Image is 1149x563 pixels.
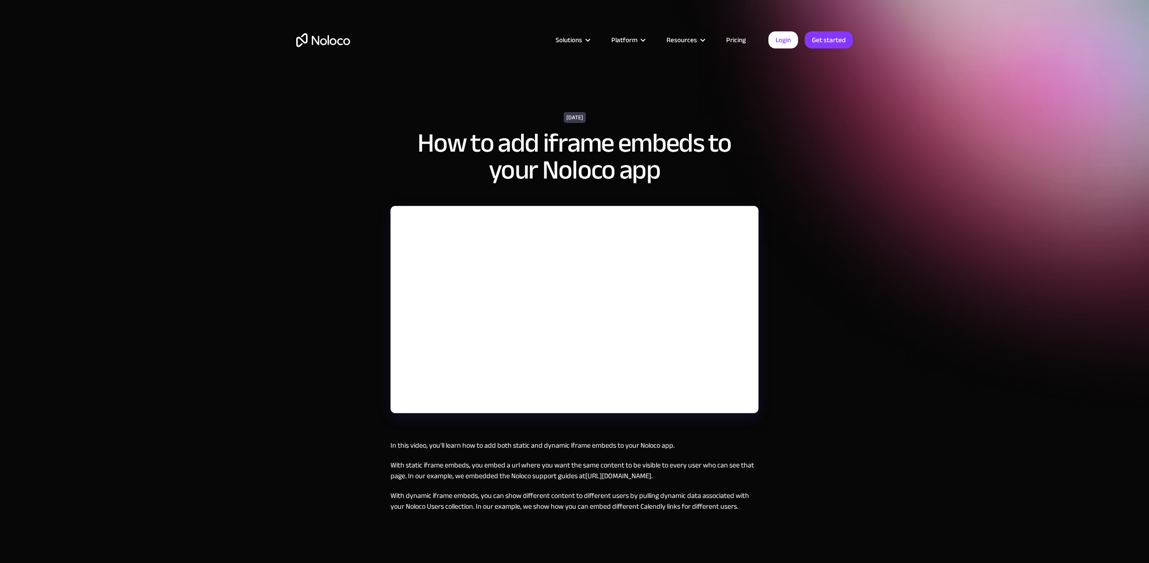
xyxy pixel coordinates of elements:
a: Login [768,31,798,48]
div: Platform [611,34,637,46]
a: home [296,33,350,47]
a: [URL][DOMAIN_NAME] [585,469,651,483]
div: Platform [600,34,655,46]
a: Pricing [715,34,757,46]
p: With static iframe embeds, you embed a url where you want the same content to be visible to every... [390,460,759,481]
div: Resources [655,34,715,46]
div: [DATE] [564,112,586,123]
div: Resources [667,34,697,46]
h1: How to add iframe embeds to your Noloco app [395,130,754,183]
div: Solutions [544,34,600,46]
iframe: YouTube embed [391,206,758,413]
div: Solutions [556,34,582,46]
p: In this video, you'll learn how to add both static and dynamic iframe embeds to your Noloco app. [390,440,759,451]
a: Get started [805,31,853,48]
p: With dynamic iframe embeds, you can show different content to different users by pulling dynamic ... [390,490,759,512]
